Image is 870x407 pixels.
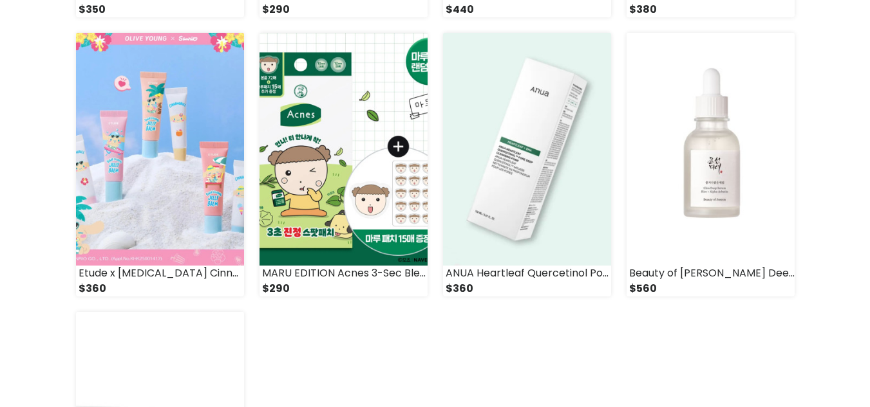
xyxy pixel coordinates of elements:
div: $350 [76,2,244,17]
div: $440 [443,2,611,17]
div: $560 [627,281,795,296]
img: small_1754771773498.jpeg [443,33,611,266]
img: small_1755217457522.jpeg [76,33,244,266]
a: Beauty of [PERSON_NAME] Deep Serum Jumbo Rice + Alpha Arbutin $560 [627,33,795,296]
a: MARU EDITION Acnes 3-Sec Blemish Spot Care Patch 72+15ea $290 [260,33,428,296]
a: ANUA Heartleaf Quercetinol Pore Deep Cleansing Foam $360 [443,33,611,296]
a: Etude x [MEDICAL_DATA] Cinnamoroll Sugar Coloring Jelly Balm 9g (+Mini Jelly Balm) $360 [76,33,244,296]
div: $290 [260,2,428,17]
div: Etude x [MEDICAL_DATA] Cinnamoroll Sugar Coloring Jelly Balm 9g (+Mini Jelly Balm) [76,266,244,281]
div: $360 [76,281,244,296]
div: ANUA Heartleaf Quercetinol Pore Deep Cleansing Foam [443,266,611,281]
div: $380 [627,2,795,17]
div: $360 [443,281,611,296]
img: small_1754760721735.jpeg [627,33,795,266]
div: Beauty of [PERSON_NAME] Deep Serum Jumbo Rice + Alpha Arbutin [627,266,795,281]
div: $290 [260,281,428,296]
div: MARU EDITION Acnes 3-Sec Blemish Spot Care Patch 72+15ea [260,266,428,281]
img: small_1755217171373.jpeg [260,33,428,266]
